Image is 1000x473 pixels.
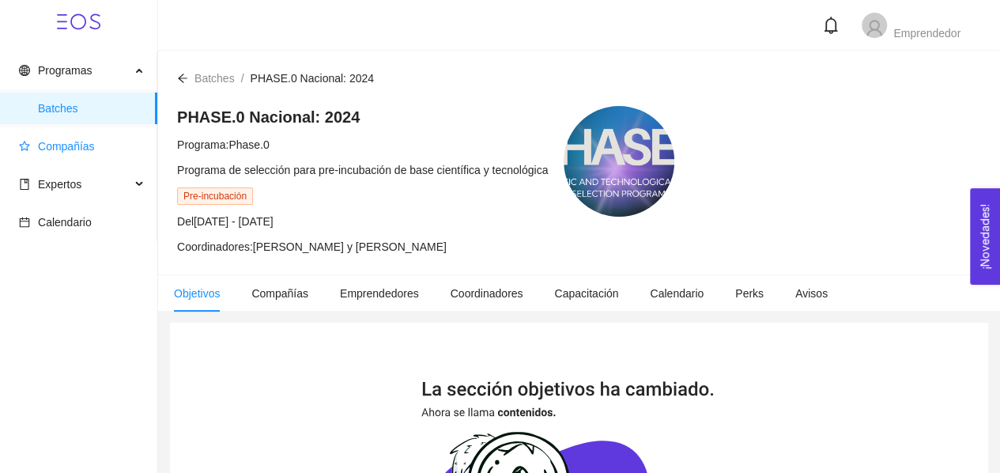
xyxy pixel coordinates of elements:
span: Expertos [38,178,81,191]
span: Emprendedor [893,27,960,40]
span: Calendario [38,216,92,229]
span: calendar [19,217,30,228]
span: / [241,72,244,85]
span: Programa de selección para pre-incubación de base científica y tecnológica [177,164,548,176]
span: Batches [194,72,235,85]
span: Compañías [251,287,308,300]
span: star [19,141,30,152]
span: Del [DATE] - [DATE] [177,215,274,228]
span: Batches [38,93,145,124]
span: PHASE.0 Nacional: 2024 [250,72,373,85]
span: Capacitación [554,287,618,300]
span: Compañías [38,140,95,153]
button: Open Feedback Widget [970,188,1000,285]
span: Emprendedores [340,287,419,300]
span: arrow-left [177,73,188,84]
span: Programa: Phase.0 [177,138,270,151]
span: global [19,65,30,76]
span: Perks [735,287,764,300]
span: bell [822,17,840,34]
h4: PHASE.0 Nacional: 2024 [177,106,548,128]
span: user [865,19,884,38]
span: Coordinadores: [PERSON_NAME] y [PERSON_NAME] [177,240,447,253]
span: Objetivos [174,287,220,300]
span: Programas [38,64,92,77]
span: Avisos [795,287,828,300]
span: Pre-incubación [177,187,253,205]
span: book [19,179,30,190]
span: Coordinadores [451,287,523,300]
span: Calendario [650,287,704,300]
